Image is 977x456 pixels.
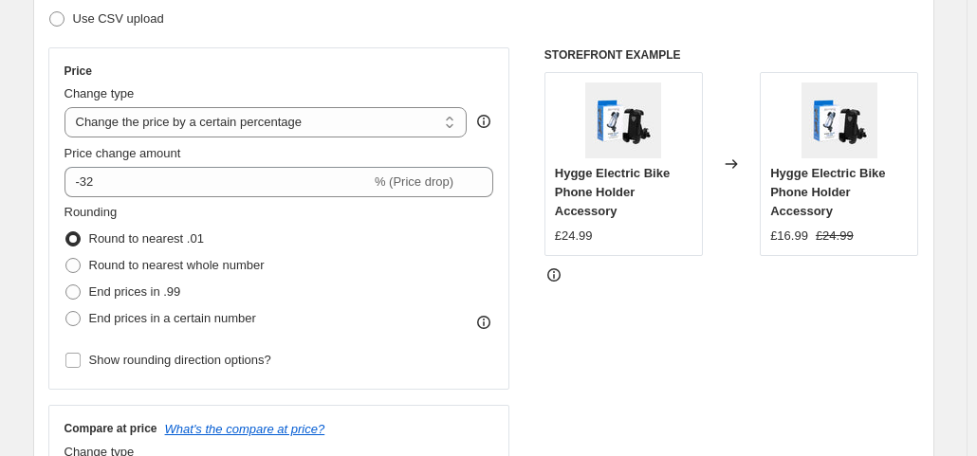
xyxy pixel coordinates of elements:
span: Hygge Electric Bike Phone Holder Accessory [555,166,670,218]
div: £24.99 [555,227,593,246]
input: -15 [65,167,371,197]
img: hygge-electric-bike-phone-holder-accessory-hygge-845985_80x.webp [585,82,661,158]
span: % (Price drop) [375,174,453,189]
span: Show rounding direction options? [89,353,271,367]
strike: £24.99 [816,227,854,246]
h6: STOREFRONT EXAMPLE [544,47,919,63]
div: £16.99 [770,227,808,246]
span: End prices in a certain number [89,311,256,325]
img: hygge-electric-bike-phone-holder-accessory-hygge-845985_80x.webp [802,82,877,158]
div: help [474,112,493,131]
span: Change type [65,86,135,100]
span: Use CSV upload [73,11,164,26]
h3: Compare at price [65,421,157,436]
span: Hygge Electric Bike Phone Holder Accessory [770,166,885,218]
span: Round to nearest whole number [89,258,265,272]
span: End prices in .99 [89,284,181,299]
button: What's the compare at price? [165,422,325,436]
span: Price change amount [65,146,181,160]
span: Round to nearest .01 [89,231,204,246]
h3: Price [65,64,92,79]
span: Rounding [65,205,118,219]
